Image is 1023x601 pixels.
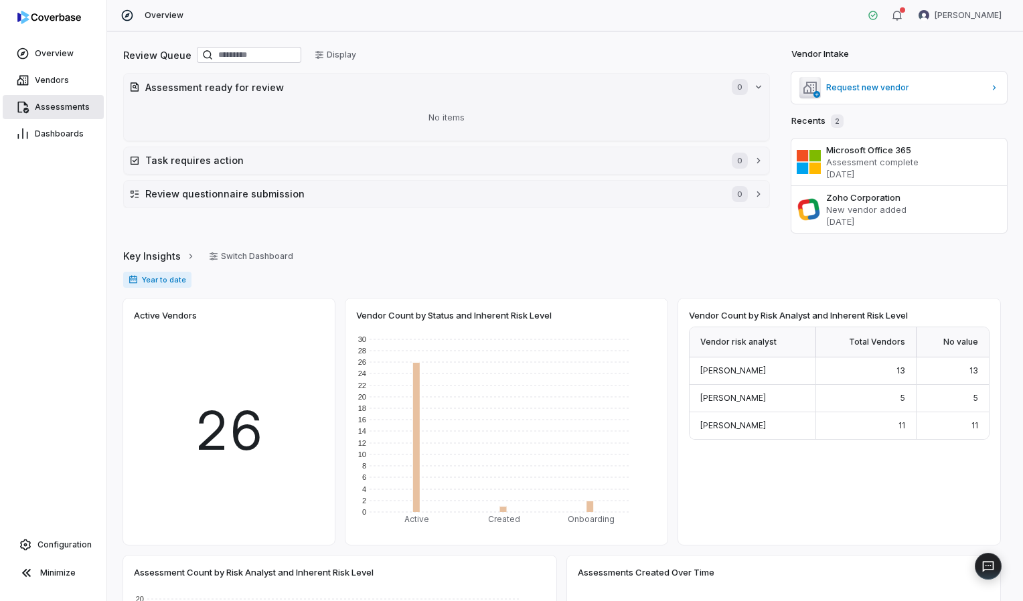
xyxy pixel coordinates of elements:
[5,560,101,586] button: Minimize
[40,568,76,578] span: Minimize
[732,153,748,169] span: 0
[124,74,769,100] button: Assessment ready for review0
[124,181,769,207] button: Review questionnaire submission0
[362,485,366,493] text: 4
[358,347,366,355] text: 28
[700,393,766,403] span: [PERSON_NAME]
[791,48,849,61] h2: Vendor Intake
[17,11,81,24] img: logo-D7KZi-bG.svg
[896,365,905,375] span: 13
[194,390,264,470] span: 26
[362,508,366,516] text: 0
[358,358,366,366] text: 26
[35,75,69,86] span: Vendors
[689,309,908,321] span: Vendor Count by Risk Analyst and Inherent Risk Level
[3,95,104,119] a: Assessments
[816,327,917,357] div: Total Vendors
[791,185,1007,233] a: Zoho CorporationNew vendor added[DATE]
[358,450,366,458] text: 10
[362,462,366,470] text: 8
[578,566,714,578] span: Assessments Created Over Time
[35,48,74,59] span: Overview
[358,393,366,401] text: 20
[358,427,366,435] text: 14
[831,114,844,128] span: 2
[919,10,929,21] img: Meghan Paonessa avatar
[791,114,844,128] h2: Recents
[973,393,978,403] span: 5
[307,45,364,65] button: Display
[201,246,301,266] button: Switch Dashboard
[826,168,1002,180] p: [DATE]
[826,82,984,93] span: Request new vendor
[129,275,138,284] svg: Date range for report
[358,335,366,343] text: 30
[791,72,1007,104] a: Request new vendor
[791,139,1007,185] a: Microsoft Office 365Assessment complete[DATE]
[123,249,181,263] span: Key Insights
[134,309,197,321] span: Active Vendors
[5,533,101,557] a: Configuration
[898,420,905,430] span: 11
[826,203,1002,216] p: New vendor added
[3,122,104,146] a: Dashboards
[971,420,978,430] span: 11
[145,153,718,167] h2: Task requires action
[732,186,748,202] span: 0
[119,242,200,270] button: Key Insights
[145,10,183,21] span: Overview
[358,416,366,424] text: 16
[362,497,366,505] text: 2
[129,100,764,135] div: No items
[917,327,989,357] div: No value
[969,365,978,375] span: 13
[145,187,718,201] h2: Review questionnaire submission
[362,473,366,481] text: 6
[826,156,1002,168] p: Assessment complete
[690,327,816,357] div: Vendor risk analyst
[700,420,766,430] span: [PERSON_NAME]
[935,10,1002,21] span: [PERSON_NAME]
[358,381,366,390] text: 22
[35,128,84,139] span: Dashboards
[124,147,769,174] button: Task requires action0
[900,393,905,403] span: 5
[826,216,1002,228] p: [DATE]
[700,365,766,375] span: [PERSON_NAME]
[37,539,92,550] span: Configuration
[358,369,366,377] text: 24
[123,242,195,270] a: Key Insights
[123,272,191,288] span: Year to date
[358,439,366,447] text: 12
[732,79,748,95] span: 0
[3,41,104,66] a: Overview
[826,144,1002,156] h3: Microsoft Office 365
[356,309,552,321] span: Vendor Count by Status and Inherent Risk Level
[35,102,90,112] span: Assessments
[3,68,104,92] a: Vendors
[826,191,1002,203] h3: Zoho Corporation
[145,80,718,94] h2: Assessment ready for review
[123,48,191,62] h2: Review Queue
[134,566,374,578] span: Assessment Count by Risk Analyst and Inherent Risk Level
[358,404,366,412] text: 18
[911,5,1010,25] button: Meghan Paonessa avatar[PERSON_NAME]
